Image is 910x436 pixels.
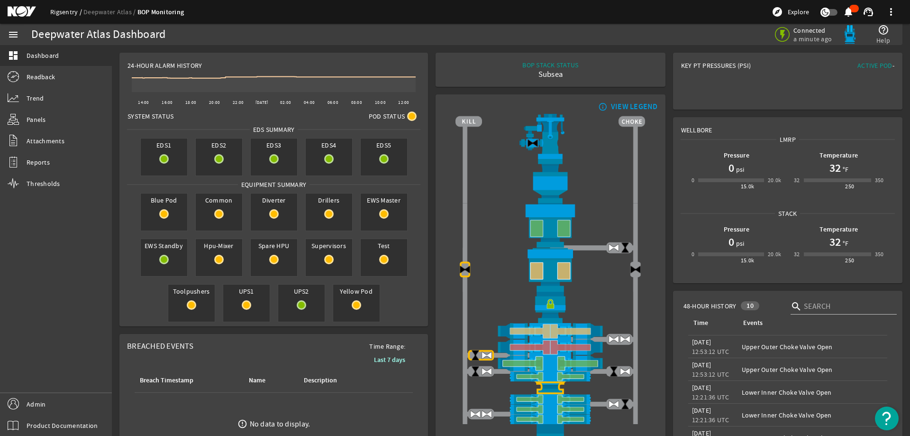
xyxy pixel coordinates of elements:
[841,165,849,174] span: °F
[196,194,242,207] span: Common
[209,100,220,105] text: 20:00
[374,355,405,364] b: Last 7 days
[793,26,834,35] span: Connected
[455,292,645,323] img: RiserConnectorLock.png
[527,138,538,149] img: Valve2Close.png
[455,355,645,371] img: ShearRamOpen.png
[249,375,265,386] div: Name
[724,225,749,234] b: Pressure
[398,100,409,105] text: 12:00
[794,250,800,259] div: 32
[361,139,407,152] span: EDS5
[772,6,783,18] mat-icon: explore
[819,225,858,234] b: Temperature
[141,139,187,152] span: EDS1
[596,103,608,111] mat-icon: info_outline
[742,318,880,328] div: Events
[27,51,59,60] span: Dashboard
[863,6,874,18] mat-icon: support_agent
[693,318,708,328] div: Time
[455,159,645,203] img: FlexJoint.png
[366,351,413,368] button: Last 7 days
[168,285,215,298] span: Toolpushers
[455,248,645,291] img: LowerAnnularOpenBlock.png
[880,0,902,23] button: more_vert
[804,301,889,312] input: Search
[251,194,297,207] span: Diverter
[138,375,236,386] div: Breach Timestamp
[728,160,734,176] h1: 0
[470,350,481,361] img: ValveClose.png
[788,7,809,17] span: Explore
[840,25,859,44] img: Bluepod.svg
[734,165,745,174] span: psi
[692,416,729,424] legacy-datetime-component: 12:21:36 UTC
[768,4,813,19] button: Explore
[27,136,64,146] span: Attachments
[619,399,631,410] img: ValveClose.png
[470,408,481,420] img: ValveOpen.png
[127,61,202,70] span: 24-Hour Alarm History
[692,250,694,259] div: 0
[251,239,297,252] span: Spare HPU
[375,100,386,105] text: 10:00
[843,6,854,18] mat-icon: notifications
[829,234,841,250] h1: 32
[692,338,711,346] legacy-datetime-component: [DATE]
[794,176,800,185] div: 32
[741,182,755,191] div: 15.0k
[251,139,297,152] span: EDS3
[280,100,291,105] text: 02:00
[692,347,729,356] legacy-datetime-component: 12:53:12 UTC
[734,239,745,248] span: psi
[278,285,325,298] span: UPS2
[728,234,734,250] h1: 0
[362,342,413,351] span: Time Range:
[137,8,184,17] a: BOP Monitoring
[619,366,631,377] img: ValveOpen.png
[306,239,352,252] span: Supervisors
[630,264,641,275] img: Valve2Close.png
[127,341,193,351] span: Breached Events
[692,370,729,379] legacy-datetime-component: 12:53:12 UTC
[247,375,291,386] div: Name
[611,102,658,111] div: VIEW LEGEND
[255,100,269,105] text: [DATE]
[522,60,578,70] div: BOP STACK STATUS
[27,179,60,188] span: Thresholds
[27,72,55,82] span: Readback
[27,421,98,430] span: Product Documentation
[845,256,854,265] div: 250
[875,407,899,430] button: Open Resource Center
[138,100,149,105] text: 14:00
[455,339,645,355] img: ShearRamClose.png
[673,118,902,135] div: Wellbore
[304,375,337,386] div: Description
[841,239,849,248] span: °F
[522,70,578,79] div: Subsea
[369,111,405,121] span: Pod Status
[608,334,619,345] img: ValveOpen.png
[361,194,407,207] span: EWS Master
[237,419,247,429] mat-icon: error_outline
[470,366,481,377] img: ValveClose.png
[742,410,883,420] div: Lower Inner Choke Valve Open
[455,203,645,248] img: UpperAnnularOpen.png
[27,158,50,167] span: Reports
[741,256,755,265] div: 15.0k
[791,301,802,312] i: search
[50,8,83,16] a: Rigsentry
[742,365,883,374] div: Upper Outer Choke Valve Open
[683,301,737,311] span: 48-Hour History
[455,114,645,159] img: RiserAdapter.png
[304,100,315,105] text: 04:00
[793,35,834,43] span: a minute ago
[162,100,173,105] text: 16:00
[459,264,471,275] img: Valve2Close.png
[775,209,800,218] span: Stack
[692,318,730,328] div: Time
[768,250,782,259] div: 20.0k
[692,361,711,369] legacy-datetime-component: [DATE]
[361,239,407,252] span: Test
[481,366,492,377] img: ValveOpen.png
